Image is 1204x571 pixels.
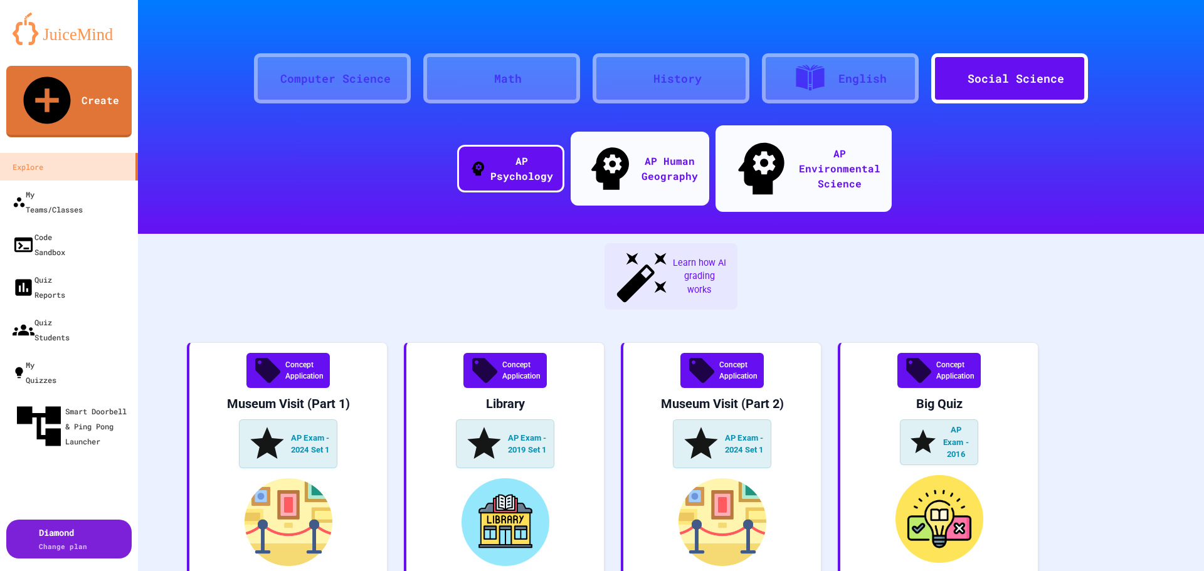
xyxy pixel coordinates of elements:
[671,256,727,297] span: Learn how AI grading works
[13,272,65,302] div: Quiz Reports
[490,154,553,184] div: AP Psychology
[416,396,594,412] div: Library
[13,187,83,217] div: My Teams/Classes
[13,357,56,387] div: My Quizzes
[633,478,811,566] img: Museum Visit (Part 2)
[6,66,132,137] a: Create
[6,520,132,558] button: DiamondChange plan
[633,396,811,412] div: Museum Visit (Part 2)
[199,396,377,412] div: Museum Visit (Part 1)
[246,353,330,388] div: Concept Application
[680,353,764,388] div: Concept Application
[900,419,978,465] div: AP Exam - 2016
[13,13,125,45] img: logo-orange.svg
[280,70,391,87] div: Computer Science
[850,475,1028,563] img: Big Quiz
[13,400,133,453] div: Smart Doorbell & Ping Pong Launcher
[456,419,555,468] div: AP Exam - 2019 Set 1
[494,70,522,87] div: Math
[199,478,377,566] img: Museum Visit (Part 1)
[239,419,338,468] div: AP Exam - 2024 Set 1
[39,526,87,552] div: Diamond
[463,353,547,388] div: Concept Application
[13,159,43,174] div: Explore
[13,315,70,345] div: Quiz Students
[13,229,65,259] div: Code Sandbox
[653,70,702,87] div: History
[39,542,87,551] span: Change plan
[642,154,698,184] div: AP Human Geography
[416,478,594,566] img: Library
[838,70,887,87] div: English
[897,353,981,388] div: Concept Application
[968,70,1064,87] div: Social Science
[850,396,1028,412] div: Big Quiz
[799,146,880,191] div: AP Environmental Science
[673,419,772,468] div: AP Exam - 2024 Set 1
